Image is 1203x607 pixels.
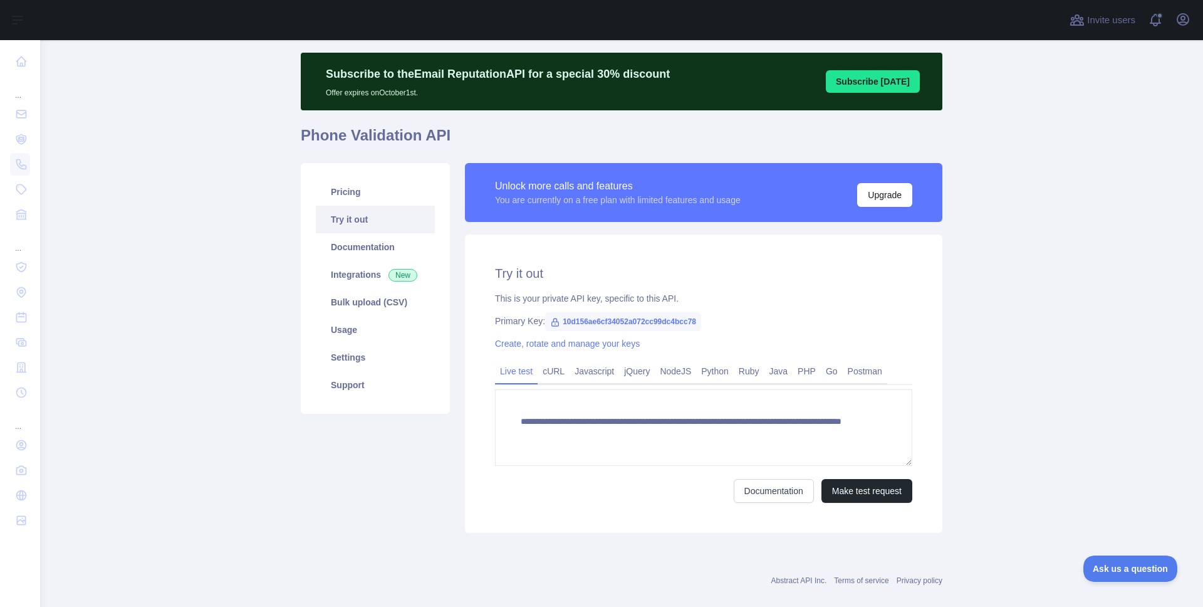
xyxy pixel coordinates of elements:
a: Abstract API Inc. [771,576,827,585]
a: Terms of service [834,576,888,585]
a: Python [696,361,734,381]
div: Unlock more calls and features [495,179,741,194]
a: Privacy policy [897,576,942,585]
a: Java [764,361,793,381]
a: Pricing [316,178,435,206]
a: Live test [495,361,538,381]
a: Integrations New [316,261,435,288]
div: You are currently on a free plan with limited features and usage [495,194,741,206]
a: Create, rotate and manage your keys [495,339,640,349]
a: Bulk upload (CSV) [316,288,435,316]
div: ... [10,228,30,253]
iframe: Toggle Customer Support [1083,556,1178,582]
a: NodeJS [655,361,696,381]
div: Primary Key: [495,315,912,327]
h2: Try it out [495,265,912,282]
button: Upgrade [857,183,912,207]
a: Support [316,371,435,399]
p: Subscribe to the Email Reputation API for a special 30 % discount [326,65,670,83]
a: jQuery [619,361,655,381]
h1: Phone Validation API [301,125,942,156]
button: Make test request [821,479,912,503]
div: ... [10,406,30,431]
button: Subscribe [DATE] [826,70,920,93]
a: Go [821,361,843,381]
a: Settings [316,344,435,371]
a: Usage [316,316,435,344]
a: cURL [538,361,570,381]
a: Try it out [316,206,435,233]
span: 10d156ae6cf34052a072cc99dc4bcc78 [545,312,701,331]
span: New [388,269,417,282]
a: Javascript [570,361,619,381]
a: Ruby [734,361,764,381]
p: Offer expires on October 1st. [326,83,670,98]
a: Documentation [316,233,435,261]
span: Invite users [1087,13,1135,28]
a: Postman [843,361,887,381]
a: Documentation [734,479,814,503]
a: PHP [793,361,821,381]
button: Invite users [1067,10,1138,30]
div: This is your private API key, specific to this API. [495,292,912,305]
div: ... [10,75,30,100]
